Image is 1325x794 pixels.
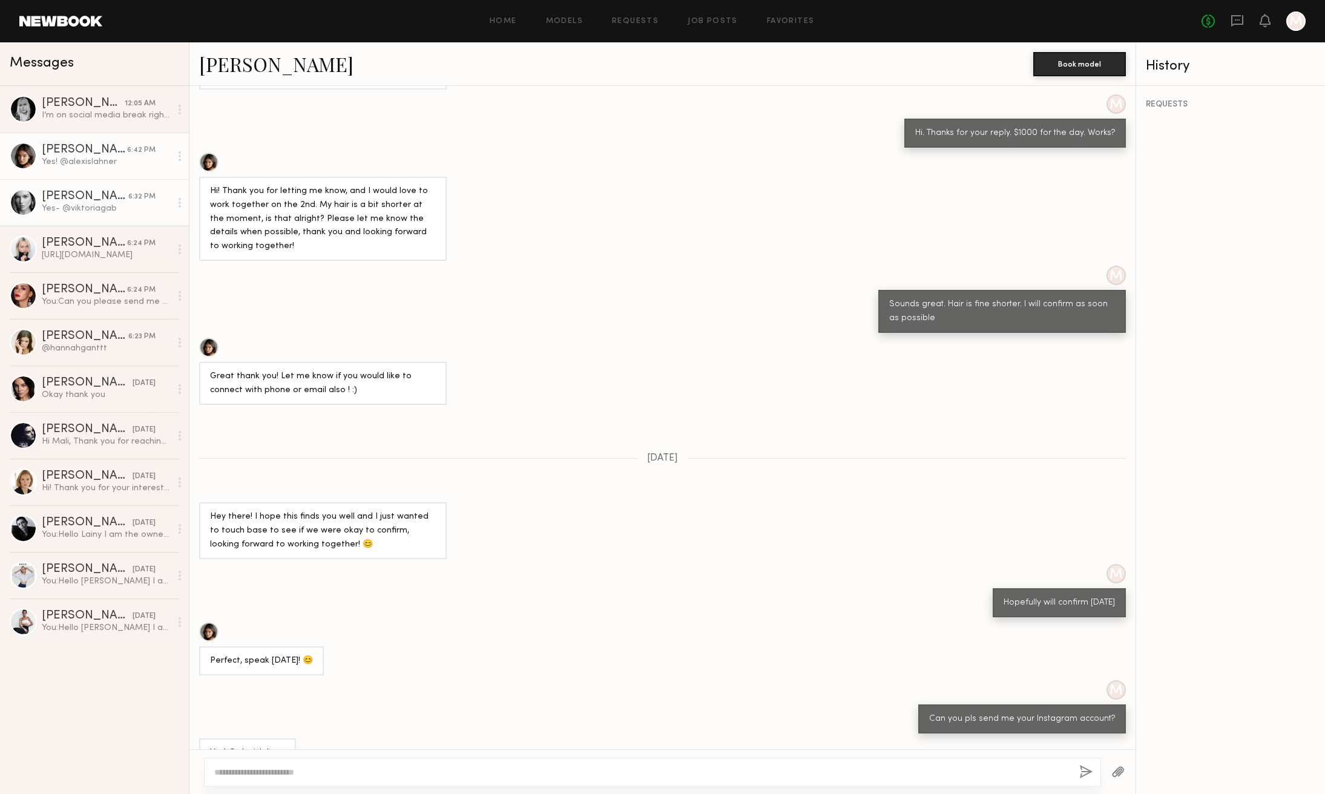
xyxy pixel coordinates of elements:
[42,622,171,634] div: You: Hello [PERSON_NAME] I am the owner of a Fur Coat brand in [GEOGRAPHIC_DATA], we are going to...
[1033,58,1126,68] a: Book model
[1286,11,1306,31] a: M
[1004,596,1115,610] div: Hopefully will confirm [DATE]
[688,18,738,25] a: Job Posts
[915,126,1115,140] div: Hi. Thanks for your reply. $1000 for the day. Works?
[10,56,74,70] span: Messages
[42,156,171,168] div: Yes! @alexislahner
[42,330,128,343] div: [PERSON_NAME]
[42,203,171,214] div: Yes- @viktoriagab
[42,110,171,121] div: I’m on social media break right now
[210,654,313,668] div: Perfect, speak [DATE]! 😊
[210,185,436,254] div: Hi! Thank you for letting me know, and I would love to work together on the 2nd. My hair is a bit...
[42,482,171,494] div: Hi! Thank you for your interest to book me but unfortunately I am not available this day already.
[42,424,133,436] div: [PERSON_NAME]
[42,343,171,354] div: @hannahganttt
[767,18,815,25] a: Favorites
[42,284,127,296] div: [PERSON_NAME]
[42,470,133,482] div: [PERSON_NAME]
[42,144,127,156] div: [PERSON_NAME]
[133,424,156,436] div: [DATE]
[1146,59,1315,73] div: History
[42,529,171,540] div: You: Hello Lainy I am the owner of a Fur Coat brand in [GEOGRAPHIC_DATA], we are going to do a ph...
[42,296,171,307] div: You: Can you please send me your Instagram account?
[127,284,156,296] div: 6:24 PM
[42,563,133,576] div: [PERSON_NAME]
[42,237,127,249] div: [PERSON_NAME]
[1146,100,1315,109] div: REQUESTS
[647,453,678,464] span: [DATE]
[889,298,1115,326] div: Sounds great. Hair is fine shorter. I will confirm as soon as possible
[42,610,133,622] div: [PERSON_NAME]
[127,145,156,156] div: 6:42 PM
[210,746,285,760] div: Yes! @alexislahner
[42,249,171,261] div: [URL][DOMAIN_NAME]
[133,564,156,576] div: [DATE]
[42,191,128,203] div: [PERSON_NAME]
[42,97,125,110] div: [PERSON_NAME]
[612,18,659,25] a: Requests
[133,378,156,389] div: [DATE]
[210,370,436,398] div: Great thank you! Let me know if you would like to connect with phone or email also ! :)
[42,377,133,389] div: [PERSON_NAME]
[199,51,353,77] a: [PERSON_NAME]
[125,98,156,110] div: 12:05 AM
[133,611,156,622] div: [DATE]
[42,517,133,529] div: [PERSON_NAME]
[128,191,156,203] div: 6:32 PM
[133,471,156,482] div: [DATE]
[42,389,171,401] div: Okay thank you
[133,517,156,529] div: [DATE]
[42,436,171,447] div: Hi Mali, Thank you for reaching out! I’d love to be part of your upcoming shoot on [DATE]. I am a...
[127,238,156,249] div: 6:24 PM
[42,576,171,587] div: You: Hello [PERSON_NAME] I am the owner of a Fur Coat brand in [GEOGRAPHIC_DATA], we are going to...
[929,712,1115,726] div: Can you pls send me your Instagram account?
[546,18,583,25] a: Models
[128,331,156,343] div: 6:23 PM
[490,18,517,25] a: Home
[210,510,436,552] div: Hey there! I hope this finds you well and I just wanted to touch base to see if we were okay to c...
[1033,52,1126,76] button: Book model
